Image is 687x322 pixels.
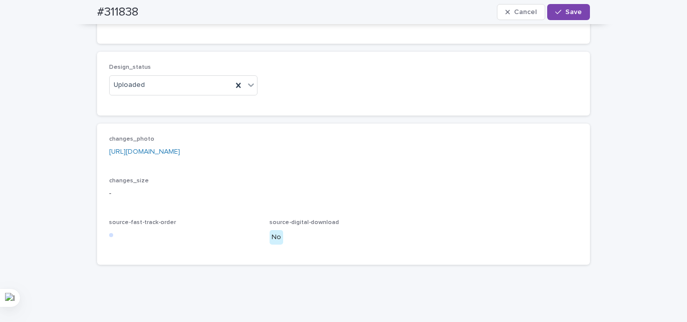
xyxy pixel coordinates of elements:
button: Cancel [497,4,545,20]
span: source-digital-download [270,220,339,226]
p: - [109,188,578,199]
span: changes_size [109,178,149,184]
span: Design_status [109,64,151,70]
button: Save [547,4,590,20]
div: No [270,230,283,245]
span: changes_photo [109,136,154,142]
span: Cancel [514,9,537,16]
span: source-fast-track-order [109,220,176,226]
a: [URL][DOMAIN_NAME] [109,148,180,155]
h2: #311838 [97,5,138,20]
span: Save [565,9,582,16]
span: Uploaded [114,80,145,90]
